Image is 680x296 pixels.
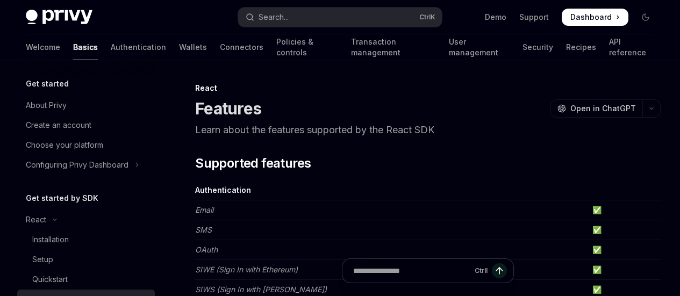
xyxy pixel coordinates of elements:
[26,99,67,112] div: About Privy
[26,10,92,25] img: dark logo
[351,34,436,60] a: Transaction management
[522,34,553,60] a: Security
[566,34,596,60] a: Recipes
[73,34,98,60] a: Basics
[550,99,642,118] button: Open in ChatGPT
[588,240,661,260] td: ✅
[17,250,155,269] a: Setup
[32,273,68,286] div: Quickstart
[17,230,155,249] a: Installation
[26,158,128,171] div: Configuring Privy Dashboard
[195,205,213,214] em: Email
[17,135,155,155] a: Choose your platform
[276,34,338,60] a: Policies & controls
[238,8,442,27] button: Open search
[26,119,91,132] div: Create an account
[26,192,98,205] h5: Get started by SDK
[32,233,69,246] div: Installation
[17,155,155,175] button: Toggle Configuring Privy Dashboard section
[485,12,506,23] a: Demo
[195,83,661,93] div: React
[570,12,612,23] span: Dashboard
[449,34,510,60] a: User management
[195,185,251,194] strong: Authentication
[195,225,212,234] em: SMS
[111,34,166,60] a: Authentication
[492,263,507,278] button: Send message
[26,213,46,226] div: React
[17,210,155,229] button: Toggle React section
[195,155,311,172] span: Supported features
[562,9,628,26] a: Dashboard
[26,139,103,151] div: Choose your platform
[588,220,661,240] td: ✅
[609,34,654,60] a: API reference
[17,270,155,289] a: Quickstart
[637,9,654,26] button: Toggle dark mode
[195,122,661,138] p: Learn about the features supported by the React SDK
[17,96,155,115] a: About Privy
[17,115,155,135] a: Create an account
[259,11,289,24] div: Search...
[519,12,549,23] a: Support
[195,99,261,118] h1: Features
[419,13,435,21] span: Ctrl K
[26,77,69,90] h5: Get started
[195,245,218,254] em: OAuth
[32,253,53,266] div: Setup
[588,200,661,220] td: ✅
[26,34,60,60] a: Welcome
[220,34,263,60] a: Connectors
[179,34,207,60] a: Wallets
[353,259,470,283] input: Ask a question...
[570,103,636,114] span: Open in ChatGPT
